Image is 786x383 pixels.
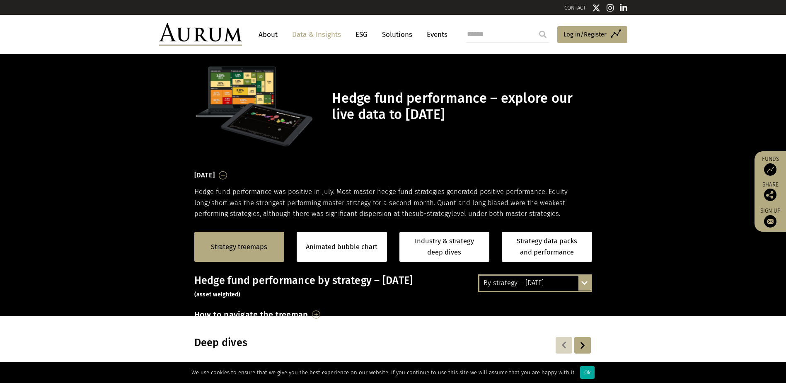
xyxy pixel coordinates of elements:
span: sub-strategy [412,210,451,218]
h3: Hedge fund performance by strategy – [DATE] [194,274,592,299]
h3: How to navigate the treemap [194,308,308,322]
img: Aurum [159,23,242,46]
span: Log in/Register [564,29,607,39]
a: Log in/Register [557,26,627,44]
input: Submit [534,26,551,43]
a: Strategy data packs and performance [502,232,592,262]
a: Sign up [759,207,782,228]
img: Linkedin icon [620,4,627,12]
h1: Hedge fund performance – explore our live data to [DATE] [332,90,590,123]
a: ESG [351,27,372,42]
img: Share this post [764,189,776,201]
small: (asset weighted) [194,291,241,298]
a: Solutions [378,27,416,42]
a: Data & Insights [288,27,345,42]
h3: [DATE] [194,169,215,182]
div: Share [759,182,782,201]
div: By strategy – [DATE] [479,276,591,291]
div: Ok [580,366,595,379]
a: Animated bubble chart [306,242,377,252]
a: About [254,27,282,42]
p: Hedge fund performance was positive in July. Most master hedge fund strategies generated positive... [194,187,592,219]
img: Sign up to our newsletter [764,215,776,228]
img: Instagram icon [607,4,614,12]
a: CONTACT [564,5,586,11]
a: Funds [759,155,782,176]
img: Access Funds [764,163,776,176]
a: Strategy treemaps [211,242,267,252]
a: Industry & strategy deep dives [399,232,490,262]
h3: Deep dives [194,337,485,349]
img: Twitter icon [592,4,600,12]
a: Events [423,27,447,42]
